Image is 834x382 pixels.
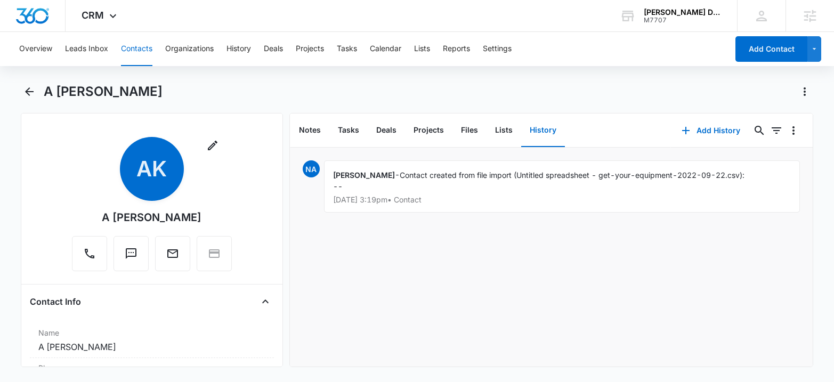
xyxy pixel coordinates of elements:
button: History [521,114,565,147]
button: Deals [264,32,283,66]
button: Contacts [121,32,152,66]
button: Email [155,236,190,271]
span: AK [120,137,184,201]
button: Leads Inbox [65,32,108,66]
label: Name [38,327,265,338]
button: Back [21,83,37,100]
button: Organizations [165,32,214,66]
button: Calendar [370,32,401,66]
a: Text [114,253,149,262]
div: A [PERSON_NAME] [102,209,201,225]
div: account id [644,17,722,24]
button: Filters [768,122,785,139]
button: Close [257,293,274,310]
button: Add History [671,118,751,143]
span: NA [303,160,320,177]
button: Tasks [329,114,368,147]
button: Settings [483,32,512,66]
button: Add Contact [735,36,807,62]
button: Notes [290,114,329,147]
span: [PERSON_NAME] [333,170,395,180]
button: Overflow Menu [785,122,802,139]
button: Text [114,236,149,271]
button: Files [452,114,487,147]
button: Actions [796,83,813,100]
a: Email [155,253,190,262]
h4: Contact Info [30,295,81,308]
p: [DATE] 3:19pm • Contact [333,196,791,204]
dd: A [PERSON_NAME] [38,340,265,353]
h1: A [PERSON_NAME] [44,84,163,100]
button: Lists [414,32,430,66]
button: Search... [751,122,768,139]
button: Call [72,236,107,271]
label: Phone [38,362,265,373]
div: - [324,160,800,213]
div: account name [644,8,722,17]
button: Projects [405,114,452,147]
button: Tasks [337,32,357,66]
div: NameA [PERSON_NAME] [30,323,274,358]
button: Projects [296,32,324,66]
button: Deals [368,114,405,147]
span: CRM [82,10,104,21]
button: Lists [487,114,521,147]
span: Contact created from file import (Untitled spreadsheet - get-your-equipment-2022-09-22.csv): -- [333,170,744,191]
a: Call [72,253,107,262]
button: History [226,32,251,66]
button: Reports [443,32,470,66]
button: Overview [19,32,52,66]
